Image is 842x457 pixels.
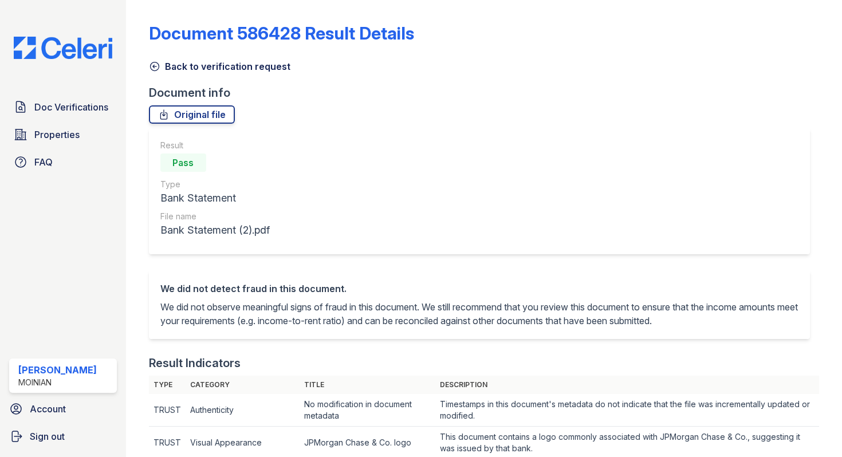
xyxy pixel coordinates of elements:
th: Category [186,376,300,394]
div: Type [160,179,270,190]
th: Description [435,376,820,394]
div: Bank Statement [160,190,270,206]
div: [PERSON_NAME] [18,363,97,377]
div: We did not detect fraud in this document. [160,282,798,296]
img: CE_Logo_Blue-a8612792a0a2168367f1c8372b55b34899dd931a85d93a1a3d3e32e68fde9ad4.png [5,37,121,59]
td: Authenticity [186,394,300,427]
a: Properties [9,123,117,146]
a: Doc Verifications [9,96,117,119]
div: Moinian [18,377,97,388]
td: Timestamps in this document's metadata do not indicate that the file was incrementally updated or... [435,394,820,427]
div: Document info [149,85,819,101]
div: Bank Statement (2).pdf [160,222,270,238]
div: Pass [160,153,206,172]
th: Title [300,376,435,394]
span: FAQ [34,155,53,169]
span: Properties [34,128,80,141]
span: Doc Verifications [34,100,108,114]
td: No modification in document metadata [300,394,435,427]
span: Account [30,402,66,416]
span: Sign out [30,430,65,443]
th: Type [149,376,186,394]
div: Result Indicators [149,355,241,371]
a: Sign out [5,425,121,448]
p: We did not observe meaningful signs of fraud in this document. We still recommend that you review... [160,300,798,328]
a: Document 586428 Result Details [149,23,414,44]
td: TRUST [149,394,186,427]
a: Back to verification request [149,60,290,73]
div: Result [160,140,270,151]
a: FAQ [9,151,117,174]
div: File name [160,211,270,222]
a: Account [5,397,121,420]
a: Original file [149,105,235,124]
